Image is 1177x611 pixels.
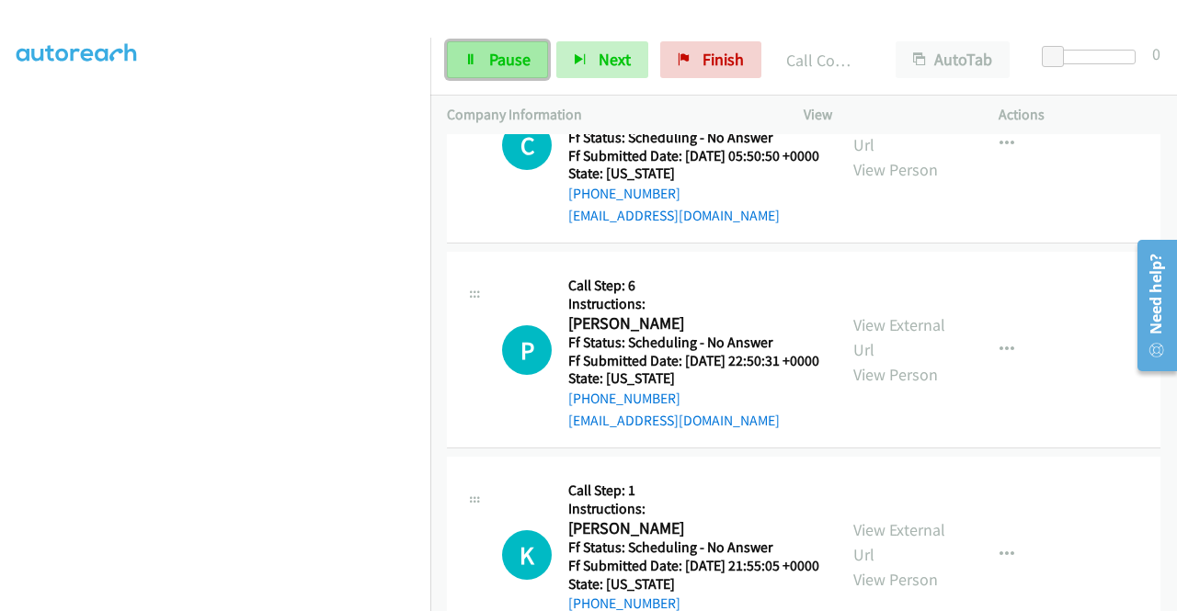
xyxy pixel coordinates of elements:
[568,538,819,557] h5: Ff Status: Scheduling - No Answer
[489,49,531,70] span: Pause
[804,104,966,126] p: View
[853,314,945,360] a: View External Url
[999,104,1160,126] p: Actions
[568,185,680,202] a: [PHONE_NUMBER]
[568,313,819,334] h2: [PERSON_NAME]
[502,325,552,375] h1: P
[703,49,744,70] span: Finish
[568,481,819,500] h5: Call Step: 1
[568,207,780,224] a: [EMAIL_ADDRESS][DOMAIN_NAME]
[568,518,819,539] h2: [PERSON_NAME]
[568,352,819,370] h5: Ff Submitted Date: [DATE] 22:50:31 +0000
[660,41,761,78] a: Finish
[568,334,819,352] h5: Ff Status: Scheduling - No Answer
[1152,41,1160,66] div: 0
[568,412,780,429] a: [EMAIL_ADDRESS][DOMAIN_NAME]
[502,120,552,170] div: The call is yet to be attempted
[502,530,552,580] div: The call is yet to be attempted
[599,49,631,70] span: Next
[568,557,819,575] h5: Ff Submitted Date: [DATE] 21:55:05 +0000
[568,369,819,388] h5: State: [US_STATE]
[853,569,938,590] a: View Person
[502,325,552,375] div: The call is yet to be attempted
[447,104,771,126] p: Company Information
[1125,232,1177,379] iframe: Resource Center
[502,120,552,170] h1: C
[853,519,945,565] a: View External Url
[568,129,819,147] h5: Ff Status: Scheduling - No Answer
[568,295,819,313] h5: Instructions:
[502,530,552,580] h1: K
[568,500,819,518] h5: Instructions:
[568,277,819,295] h5: Call Step: 6
[568,390,680,407] a: [PHONE_NUMBER]
[568,575,819,594] h5: State: [US_STATE]
[896,41,1010,78] button: AutoTab
[853,159,938,180] a: View Person
[1051,50,1136,64] div: Delay between calls (in seconds)
[786,48,863,73] p: Call Completed
[556,41,648,78] button: Next
[568,164,819,183] h5: State: [US_STATE]
[853,364,938,385] a: View Person
[447,41,548,78] a: Pause
[568,147,819,165] h5: Ff Submitted Date: [DATE] 05:50:50 +0000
